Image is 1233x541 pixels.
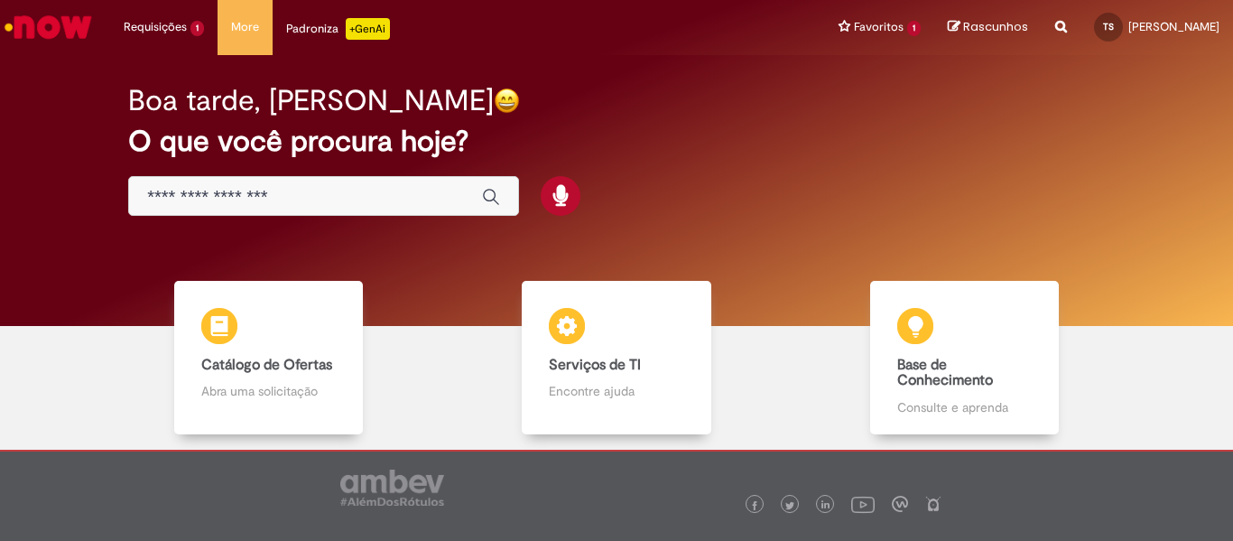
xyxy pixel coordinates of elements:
img: logo_footer_ambev_rotulo_gray.png [340,470,444,506]
span: Rascunhos [963,18,1028,35]
span: 1 [907,21,921,36]
img: logo_footer_twitter.png [785,501,794,510]
img: happy-face.png [494,88,520,114]
span: Favoritos [854,18,904,36]
a: Rascunhos [948,19,1028,36]
b: Base de Conhecimento [897,356,993,390]
img: logo_footer_naosei.png [925,496,941,512]
span: More [231,18,259,36]
div: Padroniza [286,18,390,40]
p: +GenAi [346,18,390,40]
img: ServiceNow [2,9,95,45]
img: logo_footer_linkedin.png [821,500,830,511]
h2: Boa tarde, [PERSON_NAME] [128,85,494,117]
span: [PERSON_NAME] [1128,19,1219,34]
p: Consulte e aprenda [897,398,1033,416]
b: Serviços de TI [549,356,641,374]
p: Abra uma solicitação [201,382,337,400]
a: Catálogo de Ofertas Abra uma solicitação [95,281,442,434]
img: logo_footer_workplace.png [892,496,908,512]
span: Requisições [124,18,187,36]
span: 1 [190,21,204,36]
span: TS [1103,21,1114,33]
p: Encontre ajuda [549,382,684,400]
a: Base de Conhecimento Consulte e aprenda [791,281,1138,434]
img: logo_footer_facebook.png [750,501,759,510]
img: logo_footer_youtube.png [851,492,875,516]
a: Serviços de TI Encontre ajuda [442,281,790,434]
h2: O que você procura hoje? [128,126,1105,157]
b: Catálogo de Ofertas [201,356,332,374]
